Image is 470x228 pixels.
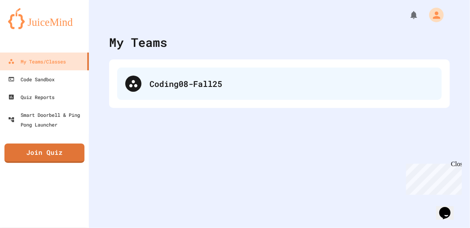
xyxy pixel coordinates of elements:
iframe: chat widget [436,196,462,220]
div: Chat with us now!Close [3,3,56,51]
div: My Teams [109,33,167,51]
div: Coding08-Fall25 [150,78,434,90]
a: Join Quiz [4,144,84,163]
div: Quiz Reports [8,92,55,102]
div: Code Sandbox [8,74,55,84]
div: Coding08-Fall25 [117,68,442,100]
div: My Teams/Classes [8,57,66,66]
div: Smart Doorbell & Ping Pong Launcher [8,110,86,129]
iframe: chat widget [403,160,462,195]
img: logo-orange.svg [8,8,81,29]
div: My Account [421,6,446,24]
div: My Notifications [394,8,421,22]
